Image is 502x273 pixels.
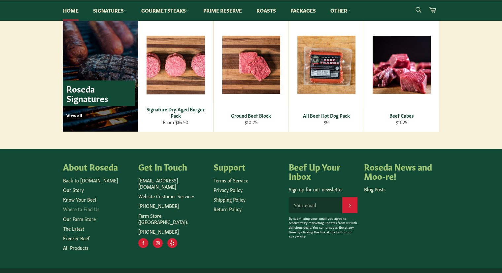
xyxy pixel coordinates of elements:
a: Know Your Beef [63,196,96,203]
a: Signature Dry-Aged Burger Pack Signature Dry-Aged Burger Pack From $16.50 [138,18,214,132]
div: Signature Dry-Aged Burger Pack [142,106,209,119]
a: All Beef Hot Dog Pack All Beef Hot Dog Pack $9 [289,18,364,132]
a: The Latest [63,225,84,232]
a: Our Story [63,186,84,193]
p: By submitting your email you agree to receive tasty marketing updates from us with delicious deal... [289,216,357,239]
input: Your email [289,197,342,213]
a: Beef Cubes Beef Cubes $11.25 [364,18,439,132]
a: Shipping Policy [214,196,246,203]
a: Return Policy [214,206,242,212]
div: $9 [293,119,359,125]
p: [PHONE_NUMBER] [138,203,207,209]
a: Terms of Service [214,177,248,183]
a: Our Farm Store [63,215,96,222]
div: From $16.50 [142,119,209,125]
a: Packages [284,0,322,20]
h4: Beef Up Your Inbox [289,162,357,180]
a: Blog Posts [364,186,385,192]
a: Where to Find Us [63,206,99,212]
p: Roseda Signatures [63,80,135,106]
a: Back to [DOMAIN_NAME] [63,177,118,183]
div: $11.25 [368,119,435,125]
a: Freezer Beef [63,235,89,241]
div: $10.75 [218,119,284,125]
h4: Roseda News and Moo-re! [364,162,433,180]
a: Privacy Policy [214,186,243,193]
h4: Support [214,162,282,171]
img: Ground Beef Block [222,36,280,94]
div: Ground Beef Block [218,112,284,119]
img: Beef Cubes [373,36,431,94]
a: Ground Beef Block Ground Beef Block $10.75 [214,18,289,132]
a: Signatures [86,0,133,20]
a: Home [56,0,85,20]
p: Farm Store ([GEOGRAPHIC_DATA]): [138,213,207,225]
p: Website Customer Service: [138,193,207,199]
a: Roseda Signatures View all [63,18,138,132]
p: [PHONE_NUMBER] [138,228,207,235]
img: All Beef Hot Dog Pack [297,36,355,94]
a: Roasts [250,0,283,20]
h4: About Roseda [63,162,132,171]
a: All Products [63,244,88,251]
div: All Beef Hot Dog Pack [293,112,359,119]
a: Prime Reserve [197,0,249,20]
div: Beef Cubes [368,112,435,119]
p: Sign up for our newsletter [289,186,357,192]
h4: Get In Touch [138,162,207,171]
p: [EMAIL_ADDRESS][DOMAIN_NAME] [138,177,207,190]
p: View all [66,112,135,118]
a: Other [324,0,357,20]
img: Signature Dry-Aged Burger Pack [147,36,205,94]
a: Gourmet Steaks [135,0,195,20]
